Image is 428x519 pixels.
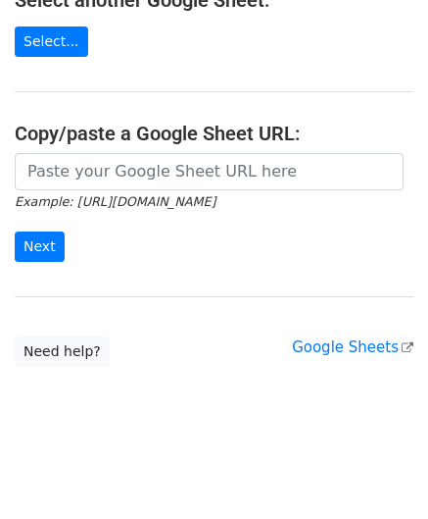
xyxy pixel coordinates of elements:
small: Example: [URL][DOMAIN_NAME] [15,194,215,209]
a: Select... [15,26,88,57]
h4: Copy/paste a Google Sheet URL: [15,122,413,145]
input: Paste your Google Sheet URL here [15,153,404,190]
input: Next [15,232,65,262]
a: Need help? [15,337,110,367]
a: Google Sheets [292,338,413,356]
